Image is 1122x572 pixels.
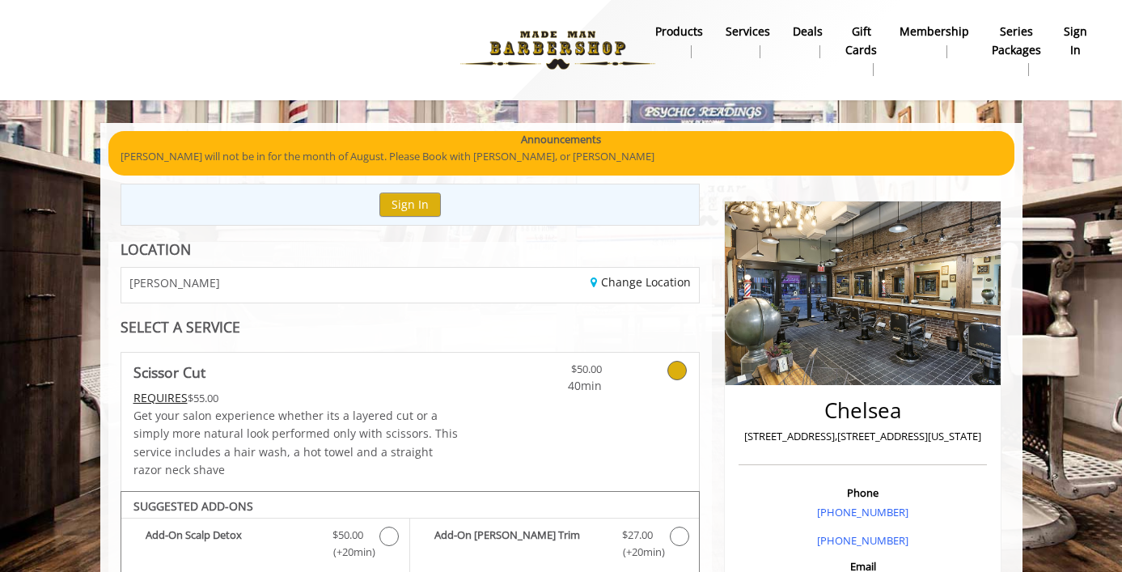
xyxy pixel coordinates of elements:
[743,399,983,422] h2: Chelsea
[743,561,983,572] h3: Email
[726,23,770,40] b: Services
[888,20,980,62] a: MembershipMembership
[121,148,1002,165] p: [PERSON_NAME] will not be in for the month of August. Please Book with [PERSON_NAME], or [PERSON_...
[506,377,602,395] span: 40min
[324,544,371,561] span: (+20min )
[793,23,823,40] b: Deals
[146,527,316,561] b: Add-On Scalp Detox
[781,20,834,62] a: DealsDeals
[332,527,363,544] span: $50.00
[980,20,1052,80] a: Series packagesSeries packages
[133,361,205,383] b: Scissor Cut
[129,277,220,289] span: [PERSON_NAME]
[743,428,983,445] p: [STREET_ADDRESS],[STREET_ADDRESS][US_STATE]
[714,20,781,62] a: ServicesServices
[133,407,459,480] p: Get your salon experience whether its a layered cut or a simply more natural look performed only ...
[622,527,653,544] span: $27.00
[133,498,253,514] b: SUGGESTED ADD-ONS
[817,533,908,548] a: [PHONE_NUMBER]
[129,527,401,565] label: Add-On Scalp Detox
[900,23,969,40] b: Membership
[591,274,691,290] a: Change Location
[1064,23,1087,59] b: sign in
[655,23,703,40] b: products
[845,23,877,59] b: gift cards
[817,505,908,519] a: [PHONE_NUMBER]
[434,527,606,561] b: Add-On [PERSON_NAME] Trim
[121,239,191,259] b: LOCATION
[743,487,983,498] h3: Phone
[133,389,459,407] div: $55.00
[644,20,714,62] a: Productsproducts
[992,23,1041,59] b: Series packages
[121,320,701,335] div: SELECT A SERVICE
[418,527,691,565] label: Add-On Beard Trim
[379,193,441,216] button: Sign In
[613,544,661,561] span: (+20min )
[1052,20,1099,62] a: sign insign in
[521,131,601,148] b: Announcements
[834,20,888,80] a: Gift cardsgift cards
[447,6,669,95] img: Made Man Barbershop logo
[506,353,602,396] a: $50.00
[133,390,188,405] span: This service needs some Advance to be paid before we block your appointment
